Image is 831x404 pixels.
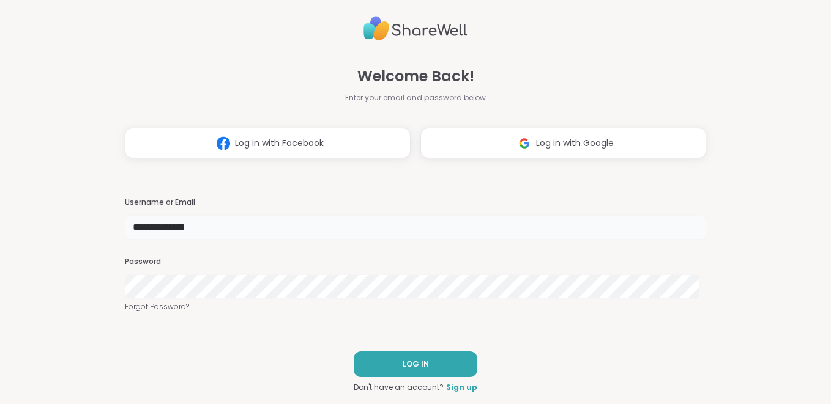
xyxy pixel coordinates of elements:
a: Forgot Password? [125,301,707,312]
span: Log in with Google [536,137,614,150]
button: LOG IN [354,351,477,377]
img: ShareWell Logomark [513,132,536,155]
span: Welcome Back! [357,65,474,87]
button: Log in with Google [420,128,706,158]
span: Log in with Facebook [235,137,324,150]
span: LOG IN [403,359,429,370]
img: ShareWell Logomark [212,132,235,155]
span: Don't have an account? [354,382,444,393]
h3: Password [125,257,707,267]
span: Enter your email and password below [345,92,486,103]
a: Sign up [446,382,477,393]
img: ShareWell Logo [363,11,468,46]
h3: Username or Email [125,197,707,208]
button: Log in with Facebook [125,128,411,158]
